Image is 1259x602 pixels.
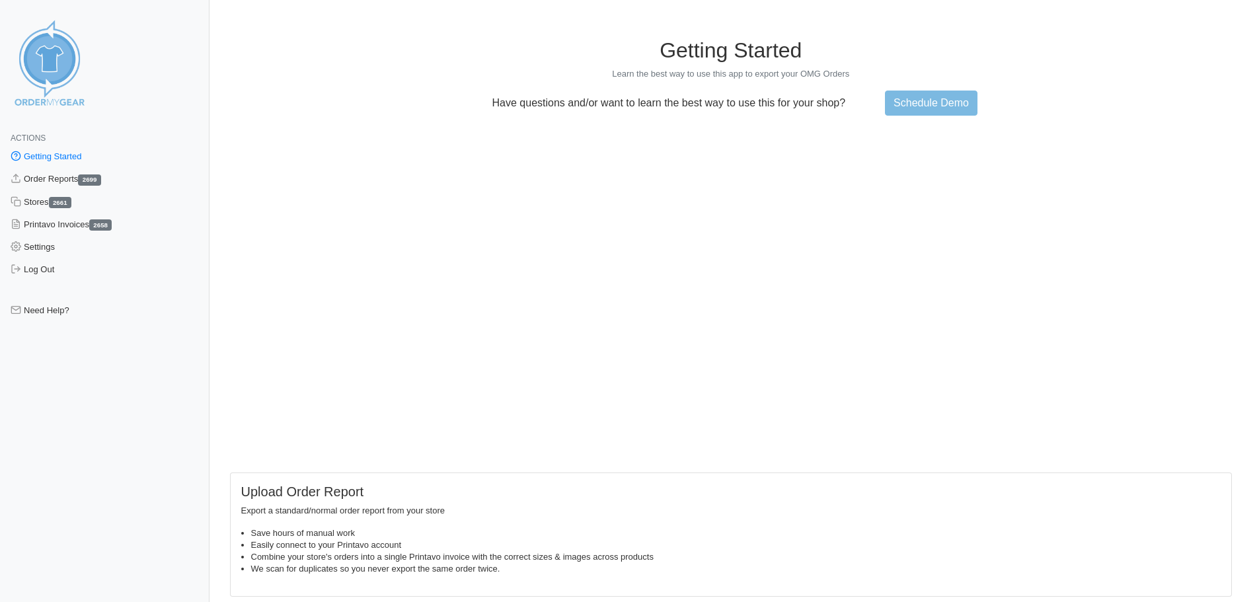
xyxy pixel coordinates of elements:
[49,197,71,208] span: 2661
[11,133,46,143] span: Actions
[230,68,1233,80] p: Learn the best way to use this app to export your OMG Orders
[241,505,1221,517] p: Export a standard/normal order report from your store
[230,38,1233,63] h1: Getting Started
[89,219,112,231] span: 2658
[241,484,1221,500] h5: Upload Order Report
[251,527,1221,539] li: Save hours of manual work
[251,539,1221,551] li: Easily connect to your Printavo account
[251,563,1221,575] li: We scan for duplicates so you never export the same order twice.
[251,551,1221,563] li: Combine your store's orders into a single Printavo invoice with the correct sizes & images across...
[78,174,100,186] span: 2699
[484,97,854,109] p: Have questions and/or want to learn the best way to use this for your shop?
[885,91,977,116] a: Schedule Demo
